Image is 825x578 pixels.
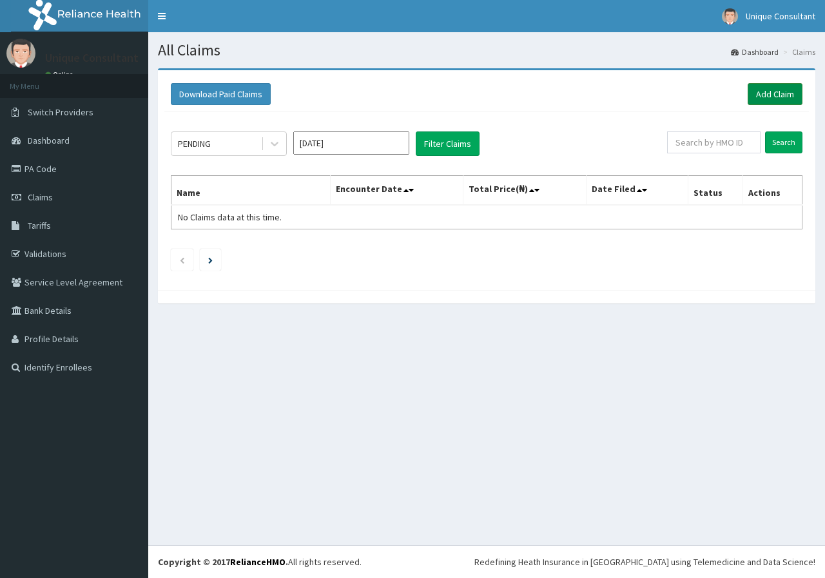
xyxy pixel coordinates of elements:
a: Dashboard [731,46,779,57]
strong: Copyright © 2017 . [158,556,288,568]
span: Unique Consultant [746,10,815,22]
a: Online [45,70,76,79]
span: Switch Providers [28,106,93,118]
button: Download Paid Claims [171,83,271,105]
span: Tariffs [28,220,51,231]
footer: All rights reserved. [148,545,825,578]
th: Encounter Date [330,176,463,206]
li: Claims [780,46,815,57]
input: Search [765,131,802,153]
th: Name [171,176,331,206]
th: Date Filed [586,176,688,206]
img: User Image [722,8,738,24]
div: Redefining Heath Insurance in [GEOGRAPHIC_DATA] using Telemedicine and Data Science! [474,555,815,568]
span: Dashboard [28,135,70,146]
input: Search by HMO ID [667,131,761,153]
input: Select Month and Year [293,131,409,155]
a: Add Claim [748,83,802,105]
button: Filter Claims [416,131,480,156]
th: Total Price(₦) [463,176,586,206]
img: User Image [6,39,35,68]
span: Claims [28,191,53,203]
div: PENDING [178,137,211,150]
p: Unique Consultant [45,52,139,64]
th: Status [688,176,742,206]
a: Next page [208,254,213,265]
a: Previous page [179,254,185,265]
th: Actions [742,176,802,206]
a: RelianceHMO [230,556,286,568]
h1: All Claims [158,42,815,59]
span: No Claims data at this time. [178,211,282,223]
